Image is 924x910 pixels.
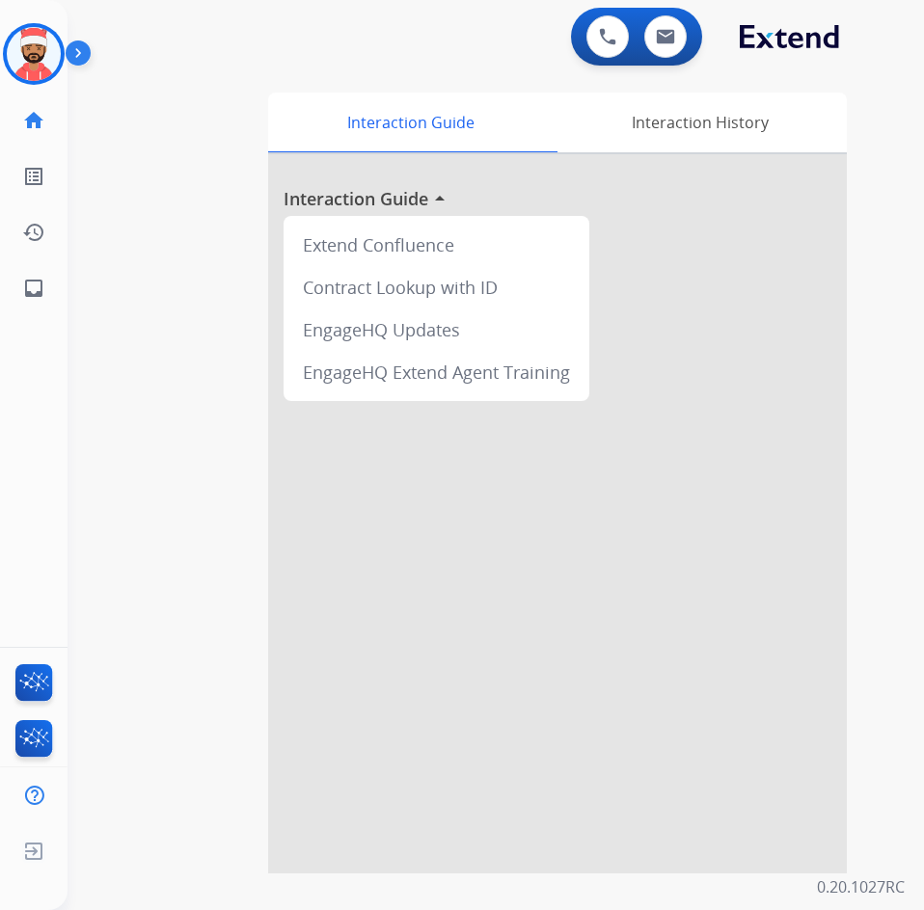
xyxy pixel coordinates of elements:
[817,875,905,898] p: 0.20.1027RC
[22,109,45,132] mat-icon: home
[291,308,582,351] div: EngageHQ Updates
[291,224,582,266] div: Extend Confluence
[22,221,45,244] mat-icon: history
[291,351,582,393] div: EngageHQ Extend Agent Training
[7,27,61,81] img: avatar
[22,165,45,188] mat-icon: list_alt
[291,266,582,308] div: Contract Lookup with ID
[553,93,847,152] div: Interaction History
[22,277,45,300] mat-icon: inbox
[268,93,553,152] div: Interaction Guide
